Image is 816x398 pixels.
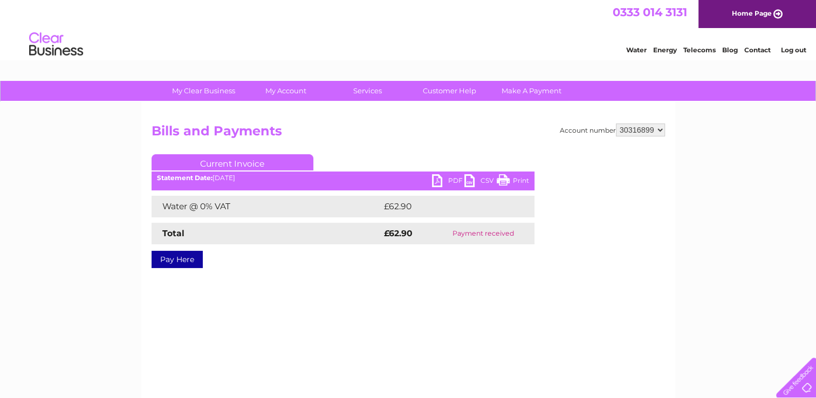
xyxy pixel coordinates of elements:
a: 0333 014 3131 [613,5,687,19]
a: Make A Payment [487,81,576,101]
a: Telecoms [683,46,716,54]
a: CSV [464,174,497,190]
td: Payment received [433,223,534,244]
a: Services [323,81,412,101]
strong: Total [162,228,184,238]
a: PDF [432,174,464,190]
strong: £62.90 [384,228,413,238]
a: Print [497,174,529,190]
img: logo.png [29,28,84,61]
td: Water @ 0% VAT [152,196,381,217]
a: Pay Here [152,251,203,268]
a: My Account [241,81,330,101]
a: My Clear Business [159,81,248,101]
a: Current Invoice [152,154,313,170]
h2: Bills and Payments [152,123,665,144]
td: £62.90 [381,196,513,217]
a: Water [626,46,647,54]
b: Statement Date: [157,174,212,182]
div: [DATE] [152,174,534,182]
a: Energy [653,46,677,54]
a: Blog [722,46,738,54]
div: Clear Business is a trading name of Verastar Limited (registered in [GEOGRAPHIC_DATA] No. 3667643... [154,6,663,52]
a: Log out [780,46,806,54]
a: Contact [744,46,771,54]
div: Account number [560,123,665,136]
a: Customer Help [405,81,494,101]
